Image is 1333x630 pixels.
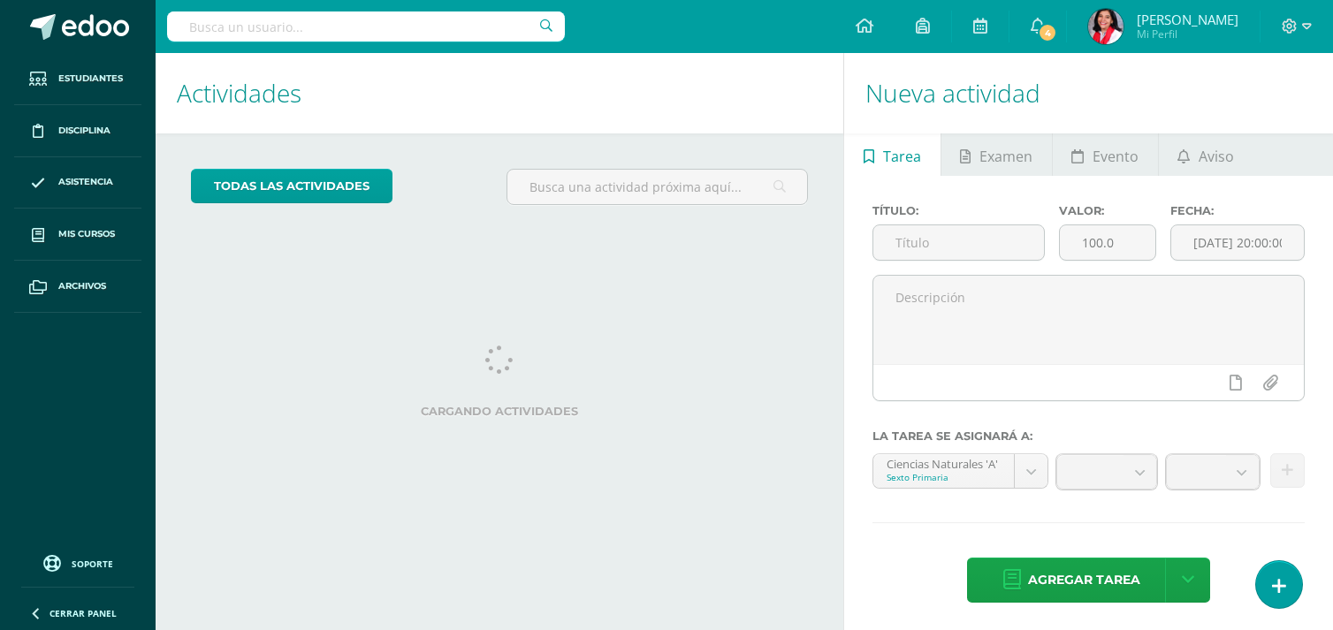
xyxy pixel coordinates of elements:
a: Tarea [844,133,940,176]
span: Soporte [72,558,113,570]
span: Aviso [1199,135,1234,178]
input: Puntos máximos [1060,225,1155,260]
input: Fecha de entrega [1171,225,1304,260]
span: [PERSON_NAME] [1137,11,1238,28]
input: Busca una actividad próxima aquí... [507,170,807,204]
span: Tarea [883,135,921,178]
span: Mi Perfil [1137,27,1238,42]
label: Título: [872,204,1044,217]
a: Examen [941,133,1052,176]
span: Asistencia [58,175,113,189]
label: Valor: [1059,204,1156,217]
label: Fecha: [1170,204,1305,217]
label: Cargando actividades [191,405,808,418]
a: Disciplina [14,105,141,157]
a: Asistencia [14,157,141,209]
span: Archivos [58,279,106,293]
span: Examen [979,135,1032,178]
a: Mis cursos [14,209,141,261]
div: Ciencias Naturales 'A' [887,454,1001,471]
span: Mis cursos [58,227,115,241]
span: Evento [1093,135,1139,178]
span: Disciplina [58,124,110,138]
label: La tarea se asignará a: [872,429,1305,443]
a: Soporte [21,550,134,574]
span: Estudiantes [58,72,123,86]
span: 4 [1038,23,1057,42]
input: Busca un usuario... [167,11,565,42]
input: Título [873,225,1043,260]
a: Ciencias Naturales 'A'Sexto Primaria [873,454,1047,488]
h1: Nueva actividad [865,53,1312,133]
a: Estudiantes [14,53,141,105]
a: todas las Actividades [191,169,392,203]
span: Cerrar panel [50,607,117,619]
img: 75993dce3b13733765c41c8f706ba4f4.png [1088,9,1124,44]
a: Evento [1053,133,1158,176]
span: Agregar tarea [1028,558,1140,602]
h1: Actividades [177,53,822,133]
a: Archivos [14,261,141,313]
div: Sexto Primaria [887,471,1001,483]
a: Aviso [1159,133,1253,176]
